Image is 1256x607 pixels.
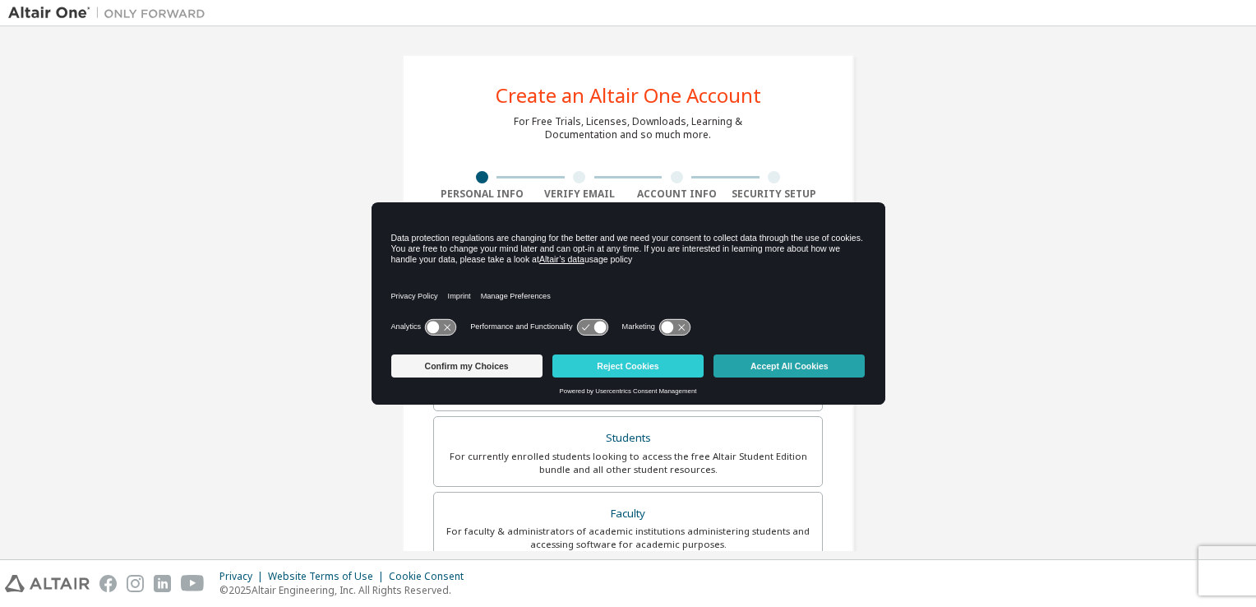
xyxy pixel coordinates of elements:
[154,575,171,592] img: linkedin.svg
[444,503,812,526] div: Faculty
[726,188,824,201] div: Security Setup
[5,575,90,592] img: altair_logo.svg
[444,525,812,551] div: For faculty & administrators of academic institutions administering students and accessing softwa...
[219,583,473,597] p: © 2025 Altair Engineering, Inc. All Rights Reserved.
[268,570,389,583] div: Website Terms of Use
[444,450,812,476] div: For currently enrolled students looking to access the free Altair Student Edition bundle and all ...
[444,427,812,450] div: Students
[99,575,117,592] img: facebook.svg
[433,188,531,201] div: Personal Info
[181,575,205,592] img: youtube.svg
[496,86,761,105] div: Create an Altair One Account
[628,188,726,201] div: Account Info
[8,5,214,21] img: Altair One
[389,570,473,583] div: Cookie Consent
[127,575,144,592] img: instagram.svg
[514,115,742,141] div: For Free Trials, Licenses, Downloads, Learning & Documentation and so much more.
[531,188,629,201] div: Verify Email
[219,570,268,583] div: Privacy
